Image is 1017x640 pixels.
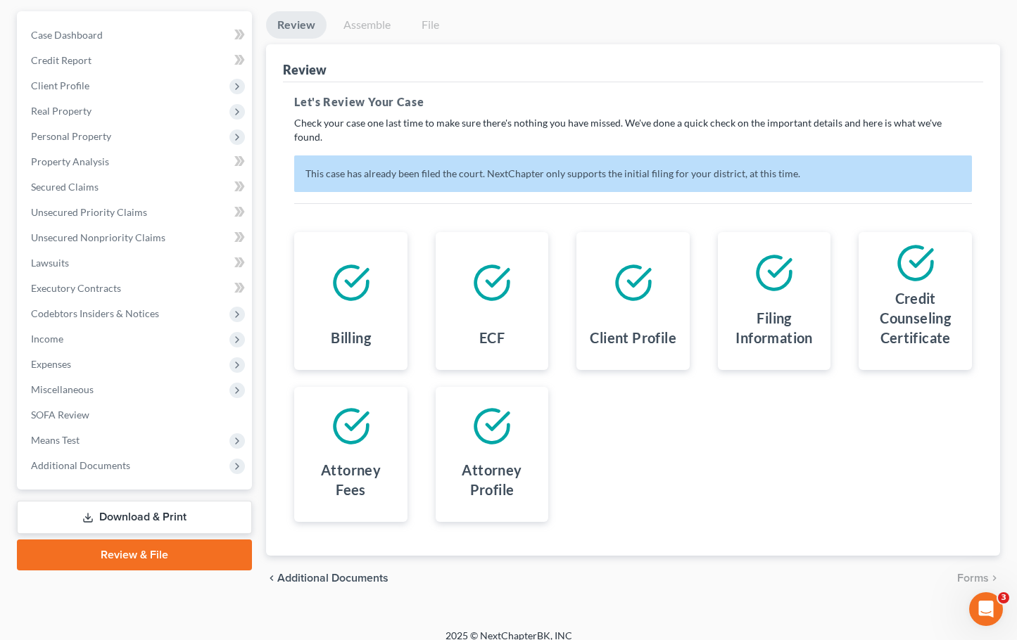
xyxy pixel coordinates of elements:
i: chevron_left [266,572,277,584]
span: Credit Report [31,54,91,66]
i: chevron_right [989,572,1000,584]
h4: Attorney Profile [447,460,538,499]
span: SOFA Review [31,409,89,421]
span: Additional Documents [31,459,130,471]
h4: Filing Information [729,308,820,347]
h4: Attorney Fees [305,460,396,499]
a: Review & File [17,539,252,570]
h4: Credit Counseling Certificate [870,288,961,347]
a: Lawsuits [20,250,252,276]
a: Secured Claims [20,174,252,200]
span: Codebtors Insiders & Notices [31,307,159,319]
span: Miscellaneous [31,383,94,395]
a: Assemble [332,11,402,39]
p: This case has already been filed the court. NextChapter only supports the initial filing for your... [294,155,972,192]
span: Unsecured Nonpriority Claims [31,231,165,243]
a: Download & Print [17,501,252,534]
a: Property Analysis [20,149,252,174]
a: Case Dashboard [20,23,252,48]
button: Forms chevron_right [957,572,1000,584]
span: 3 [998,592,1009,603]
span: Income [31,333,63,345]
span: Unsecured Priority Claims [31,206,147,218]
span: Forms [957,572,989,584]
a: File [408,11,453,39]
h4: Billing [331,328,371,347]
a: Unsecured Priority Claims [20,200,252,225]
span: Case Dashboard [31,29,103,41]
h4: ECF [479,328,505,347]
h5: Let's Review Your Case [294,94,972,110]
a: Executory Contracts [20,276,252,301]
div: Review [283,61,327,78]
span: Secured Claims [31,181,99,193]
a: SOFA Review [20,402,252,428]
span: Lawsuits [31,257,69,269]
span: Client Profile [31,79,89,91]
p: Check your case one last time to make sure there's nothing you have missed. We've done a quick ch... [294,116,972,144]
iframe: Intercom live chat [969,592,1003,626]
span: Property Analysis [31,155,109,167]
span: Executory Contracts [31,282,121,294]
span: Real Property [31,105,91,117]
a: Review [266,11,327,39]
a: chevron_left Additional Documents [266,572,389,584]
span: Additional Documents [277,572,389,584]
a: Credit Report [20,48,252,73]
span: Personal Property [31,130,111,142]
a: Unsecured Nonpriority Claims [20,225,252,250]
span: Means Test [31,434,80,446]
span: Expenses [31,358,71,370]
h4: Client Profile [590,328,676,347]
